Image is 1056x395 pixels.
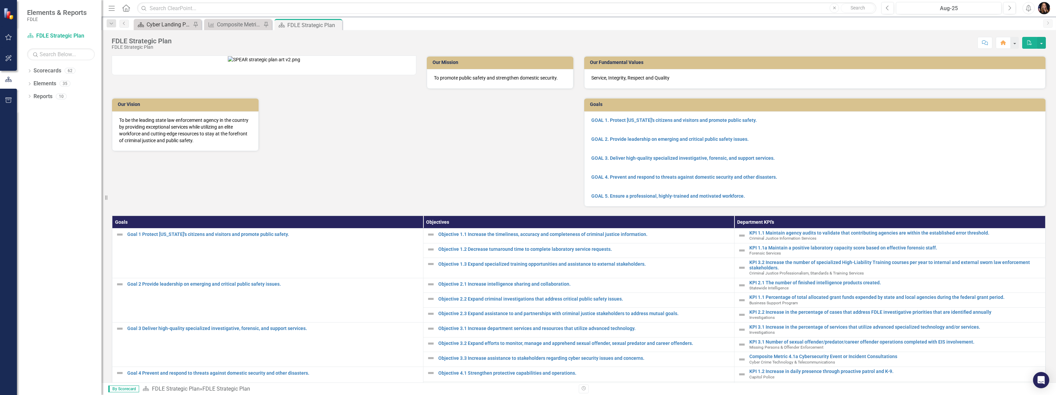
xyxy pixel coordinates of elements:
h3: Our Fundamental Values [590,60,1042,65]
a: KPI 1.1 Percentage of total allocated grant funds expended by state and local agencies during the... [749,295,1042,300]
a: KPI 3.1 Increase in the percentage of services that utilize advanced specialized technology and/o... [749,325,1042,330]
a: Objective 2.3 Expand assistance to and partnerships with criminal justice stakeholders to address... [438,311,731,316]
img: SPEAR strategic plan art v2.png [228,56,300,63]
a: Objective 3.1 Increase department services and resources that utilize advanced technology. [438,326,731,331]
span: Missing Persons & Offender Enforcement [749,345,823,350]
div: Composite Metric 4.2a Number of devices analyzed [217,20,262,29]
span: Investigations [749,315,775,320]
img: Not Defined [116,231,124,239]
img: Not Defined [116,280,124,288]
a: Goal 4 Prevent and respond to threats against domestic security and other disasters. [127,371,420,376]
img: Not Defined [116,369,124,377]
small: FDLE [27,17,87,22]
div: Aug-25 [898,4,999,13]
a: GOAL 1. Protect [US_STATE]'s citizens and visitors and promote public safety. [591,117,757,123]
a: Cyber Landing Page [135,20,191,29]
a: KPI 2.1 The number of finished intelligence products created. [749,280,1042,285]
a: Goal 2 Provide leadership on emerging and critical public safety issues. [127,282,420,287]
span: Search [851,5,865,10]
div: Cyber Landing Page [147,20,191,29]
img: Not Defined [738,326,746,334]
div: FDLE Strategic Plan [202,386,250,392]
img: Not Defined [738,232,746,240]
img: Not Defined [738,355,746,364]
div: » [142,385,574,393]
span: Forensic Services [749,251,781,256]
span: By Scorecard [108,386,139,392]
h3: Our Vision [118,102,255,107]
img: Not Defined [427,231,435,239]
a: KPI 3.2 Increase the number of specialized High-Liability Training courses per year to internal a... [749,260,1042,270]
span: Statewide Intelligence [749,286,789,290]
img: Not Defined [738,246,746,255]
a: Objective 2.1 Increase intelligence sharing and collaboration. [438,282,731,287]
img: ClearPoint Strategy [3,8,15,20]
button: Aug-25 [896,2,1002,14]
img: Not Defined [427,280,435,288]
h3: Goals [590,102,1042,107]
a: KPI 1.1 Maintain agency audits to validate that contributing agencies are within the established ... [749,231,1042,236]
a: GOAL 2. Provide leadership on emerging and critical public safety issues. [591,136,749,142]
img: Not Defined [738,264,746,272]
a: KPI 3.1 Number of sexual offender/predator/career offender operations completed with EIS involvem... [749,339,1042,345]
a: Objective 2.2 Expand criminal investigations that address critical public safety issues. [438,297,731,302]
img: Not Defined [427,369,435,377]
span: Criminal Justice Information Services [749,236,816,241]
img: Not Defined [427,260,435,268]
a: FDLE Strategic Plan [27,32,95,40]
img: Not Defined [738,341,746,349]
img: Not Defined [738,311,746,319]
div: FDLE Strategic Plan [287,21,340,29]
a: Elements [34,80,56,88]
a: KPI 1.2 Increase in daily presence through proactive patrol and K-9. [749,369,1042,374]
a: GOAL 3. Deliver high-quality specialized investigative, forensic, and support services. [591,155,775,161]
img: Molly Akin [1038,2,1050,14]
img: Not Defined [738,281,746,289]
img: Not Defined [427,310,435,318]
a: Goal 3 Deliver high-quality specialized investigative, forensic, and support services. [127,326,420,331]
img: Not Defined [738,296,746,304]
p: Service, Integrity, Respect and Quality [591,74,1038,81]
img: Not Defined [427,245,435,254]
a: KPI 1.1a Maintain a positive laboratory capacity score based on effective forensic staff. [749,245,1042,250]
span: Capitol Police [749,375,774,379]
img: Not Defined [116,325,124,333]
span: Business Support Program [749,301,798,305]
a: Objective 1.1 Increase the timeliness, accuracy and completeness of criminal justice information. [438,232,731,237]
p: To promote public safety and strengthen domestic security. [434,74,566,81]
div: 62 [65,68,75,74]
div: Open Intercom Messenger [1033,372,1049,388]
div: FDLE Strategic Plan [112,45,172,50]
a: Objective 3.3 Increase assistance to stakeholders regarding cyber security issues and concerns. [438,356,731,361]
a: Objective 1.3 Expand specialized training opportunities and assistance to external stakeholders. [438,262,731,267]
td: Double-Click to Edit Right Click for Context Menu [734,352,1046,367]
button: Search [841,3,875,13]
a: Composite Metric 4.1a Cybersecurity Event or Incident Consultations [749,354,1042,359]
span: Criminal Justice Professionalism, Standards & Training Services [749,271,864,276]
img: Not Defined [738,370,746,378]
a: Composite Metric 4.2a Number of devices analyzed [206,20,262,29]
input: Search ClearPoint... [137,2,876,14]
a: GOAL 4. Prevent and respond to threats against domestic security and other disasters. [591,174,777,180]
img: Not Defined [427,354,435,362]
a: Objective 1.2 Decrease turnaround time to complete laboratory service requests. [438,247,731,252]
span: Elements & Reports [27,8,87,17]
img: Not Defined [427,339,435,348]
span: Investigations [749,330,775,335]
a: GOAL 5. Ensure a professional, highly-trained and motivated workforce. [591,193,745,199]
a: Goal 1 Protect [US_STATE]'s citizens and visitors and promote public safety. [127,232,420,237]
input: Search Below... [27,48,95,60]
div: FDLE Strategic Plan [112,37,172,45]
div: 10 [56,93,67,99]
a: Objective 3.2 Expand efforts to monitor, manage and apprehend sexual offender, sexual predator an... [438,341,731,346]
h3: Our Mission [433,60,570,65]
a: Scorecards [34,67,61,75]
span: Cyber Crime Technology & Telecommunications [749,360,835,365]
a: FDLE Strategic Plan [152,386,200,392]
img: Not Defined [427,295,435,303]
p: To be the leading state law enforcement agency in the country by providing exceptional services w... [119,117,251,144]
a: Reports [34,93,52,101]
a: KPI 2.2 Increase in the percentage of cases that address FDLE investigative priorities that are i... [749,310,1042,315]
